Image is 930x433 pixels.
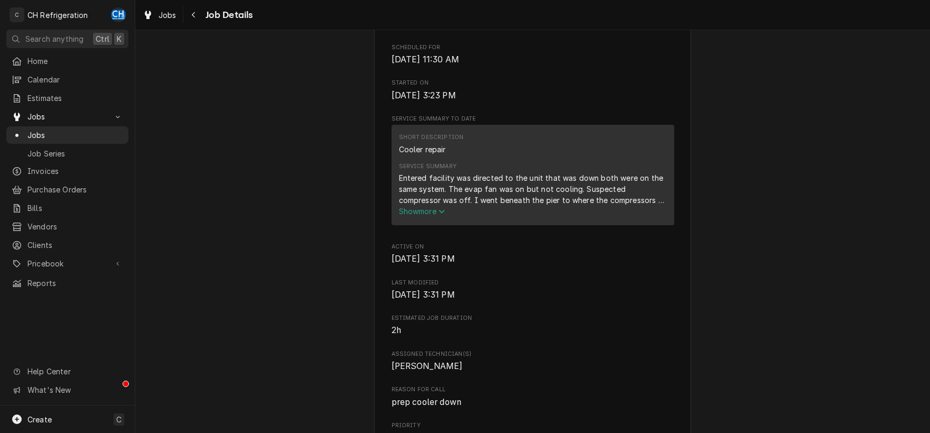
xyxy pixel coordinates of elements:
[392,79,674,87] span: Started On
[399,133,464,142] div: Short Description
[27,165,123,177] span: Invoices
[392,89,674,102] span: Started On
[27,221,123,232] span: Vendors
[392,421,674,430] span: Priority
[392,350,674,358] span: Assigned Technician(s)
[6,218,128,235] a: Vendors
[96,33,109,44] span: Ctrl
[27,366,122,377] span: Help Center
[27,278,123,289] span: Reports
[392,324,674,337] span: Estimated Job Duration
[392,125,674,229] div: Service Summary
[392,279,674,287] span: Last Modified
[117,33,122,44] span: K
[27,130,123,141] span: Jobs
[27,239,123,251] span: Clients
[399,206,667,217] button: Showmore
[6,363,128,380] a: Go to Help Center
[392,90,456,100] span: [DATE] 3:23 PM
[6,255,128,272] a: Go to Pricebook
[6,71,128,88] a: Calendar
[6,236,128,254] a: Clients
[27,148,123,159] span: Job Series
[392,350,674,373] div: Assigned Technician(s)
[111,7,126,22] div: CH
[6,145,128,162] a: Job Series
[116,414,122,425] span: C
[392,325,401,335] span: 2h
[27,74,123,85] span: Calendar
[392,115,674,230] div: Service Summary To Date
[6,181,128,198] a: Purchase Orders
[6,108,128,125] a: Go to Jobs
[6,162,128,180] a: Invoices
[392,243,674,251] span: Active On
[27,415,52,424] span: Create
[392,79,674,102] div: Started On
[392,43,674,66] div: Scheduled For
[6,274,128,292] a: Reports
[392,290,455,300] span: [DATE] 3:31 PM
[6,52,128,70] a: Home
[6,381,128,399] a: Go to What's New
[6,199,128,217] a: Bills
[392,314,674,323] span: Estimated Job Duration
[399,172,667,206] div: Entered facility was directed to the unit that was down both were on the same system. The evap fa...
[392,43,674,52] span: Scheduled For
[6,30,128,48] button: Search anythingCtrlK
[6,89,128,107] a: Estimates
[6,126,128,144] a: Jobs
[399,144,446,155] div: Cooler repair
[392,360,674,373] span: Assigned Technician(s)
[159,10,176,21] span: Jobs
[10,7,24,22] div: C
[392,314,674,337] div: Estimated Job Duration
[27,56,123,67] span: Home
[399,162,457,171] div: Service Summary
[392,253,674,265] span: Active On
[392,361,463,371] span: [PERSON_NAME]
[392,243,674,265] div: Active On
[392,289,674,301] span: Last Modified
[27,111,107,122] span: Jobs
[27,93,123,104] span: Estimates
[27,258,107,269] span: Pricebook
[392,397,462,407] span: prep cooler down
[27,10,88,21] div: CH Refrigeration
[27,384,122,395] span: What's New
[399,207,445,216] span: Show more
[27,184,123,195] span: Purchase Orders
[27,202,123,214] span: Bills
[392,54,459,65] span: [DATE] 11:30 AM
[392,115,674,123] span: Service Summary To Date
[392,254,455,264] span: [DATE] 3:31 PM
[392,53,674,66] span: Scheduled For
[392,279,674,301] div: Last Modified
[25,33,83,44] span: Search anything
[111,7,126,22] div: Chris Hiraga's Avatar
[138,6,181,24] a: Jobs
[202,8,253,22] span: Job Details
[392,396,674,409] span: Reason For Call
[392,385,674,408] div: Reason For Call
[392,385,674,394] span: Reason For Call
[185,6,202,23] button: Navigate back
